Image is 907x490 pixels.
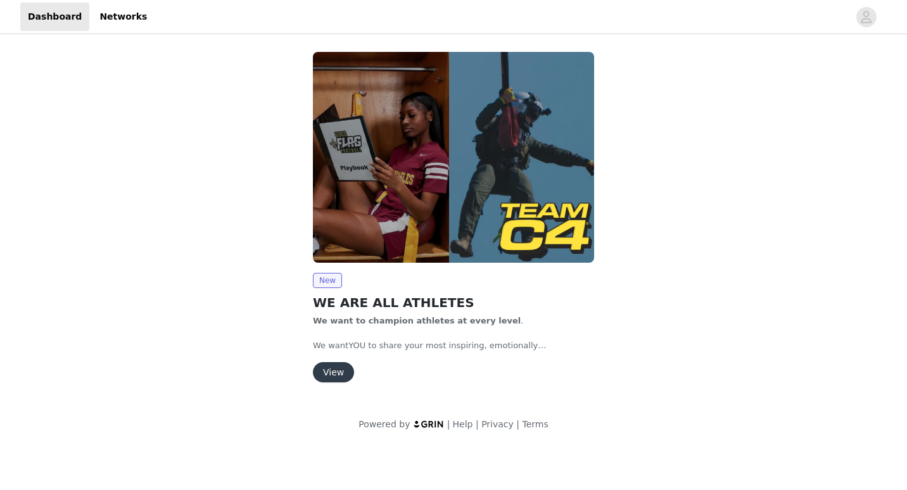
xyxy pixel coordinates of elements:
[358,419,410,429] span: Powered by
[313,341,546,363] span: YOU to share your most inspiring, emotionally riveting
[92,3,155,31] a: Networks
[313,273,342,288] span: New
[313,52,594,263] img: Cellucor
[20,3,89,31] a: Dashboard
[313,341,348,350] span: We want
[313,362,354,382] button: View
[453,419,473,429] a: Help
[521,316,523,325] span: .
[447,419,450,429] span: |
[313,293,594,312] h2: WE ARE ALL ATHLETES
[313,368,354,377] a: View
[413,420,445,428] img: logo
[476,419,479,429] span: |
[516,419,519,429] span: |
[860,7,872,27] div: avatar
[522,419,548,429] a: Terms
[313,316,521,325] span: We want to champion athletes at every level
[481,419,514,429] a: Privacy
